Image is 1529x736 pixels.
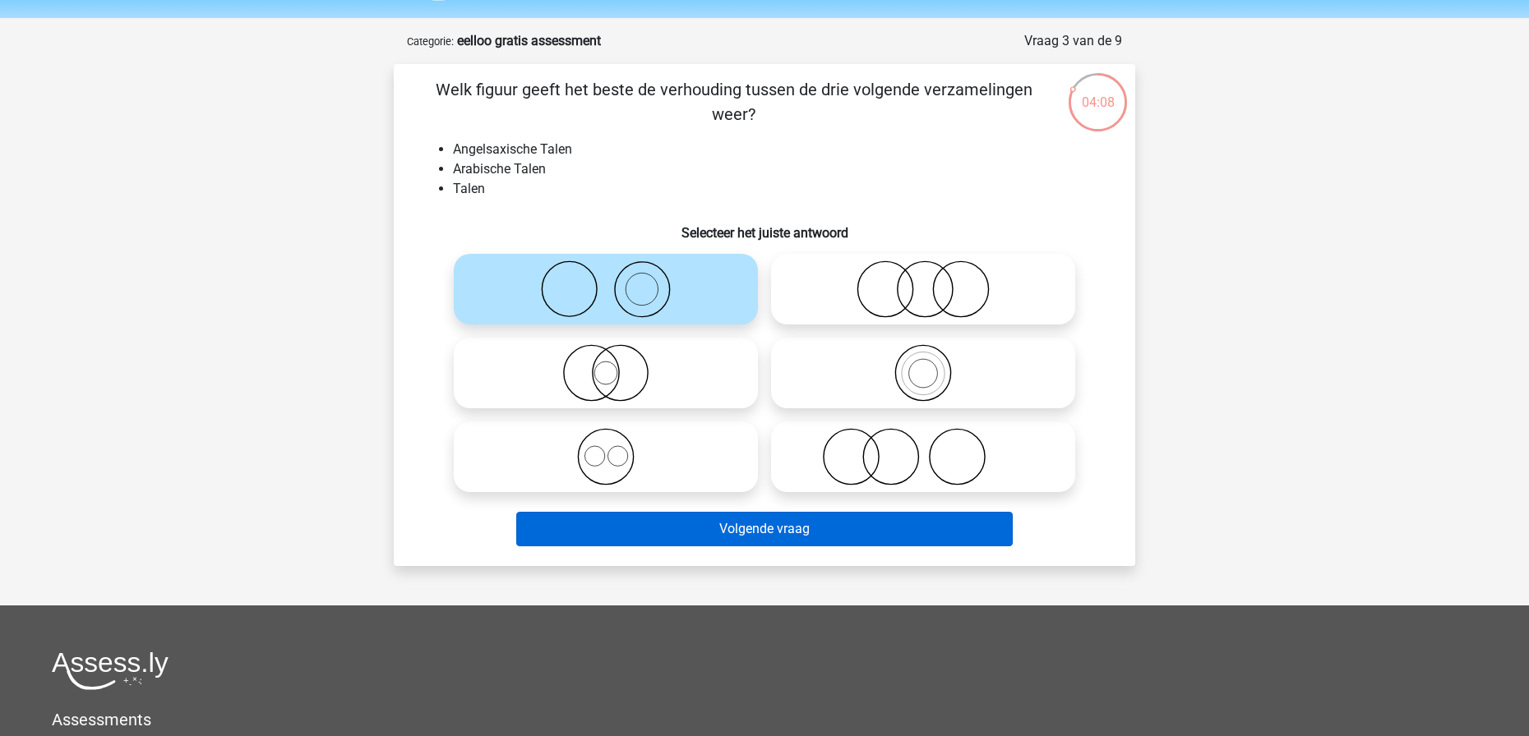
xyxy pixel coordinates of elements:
div: Vraag 3 van de 9 [1024,31,1122,51]
small: Categorie: [407,35,454,48]
button: Volgende vraag [516,512,1014,546]
img: Assessly logo [52,651,169,690]
h6: Selecteer het juiste antwoord [420,212,1109,241]
li: Angelsaxische Talen [453,140,1109,159]
h5: Assessments [52,710,1477,729]
li: Arabische Talen [453,159,1109,179]
p: Welk figuur geeft het beste de verhouding tussen de drie volgende verzamelingen weer? [420,77,1047,126]
li: Talen [453,179,1109,199]
div: 04:08 [1067,71,1129,113]
strong: eelloo gratis assessment [457,33,601,48]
